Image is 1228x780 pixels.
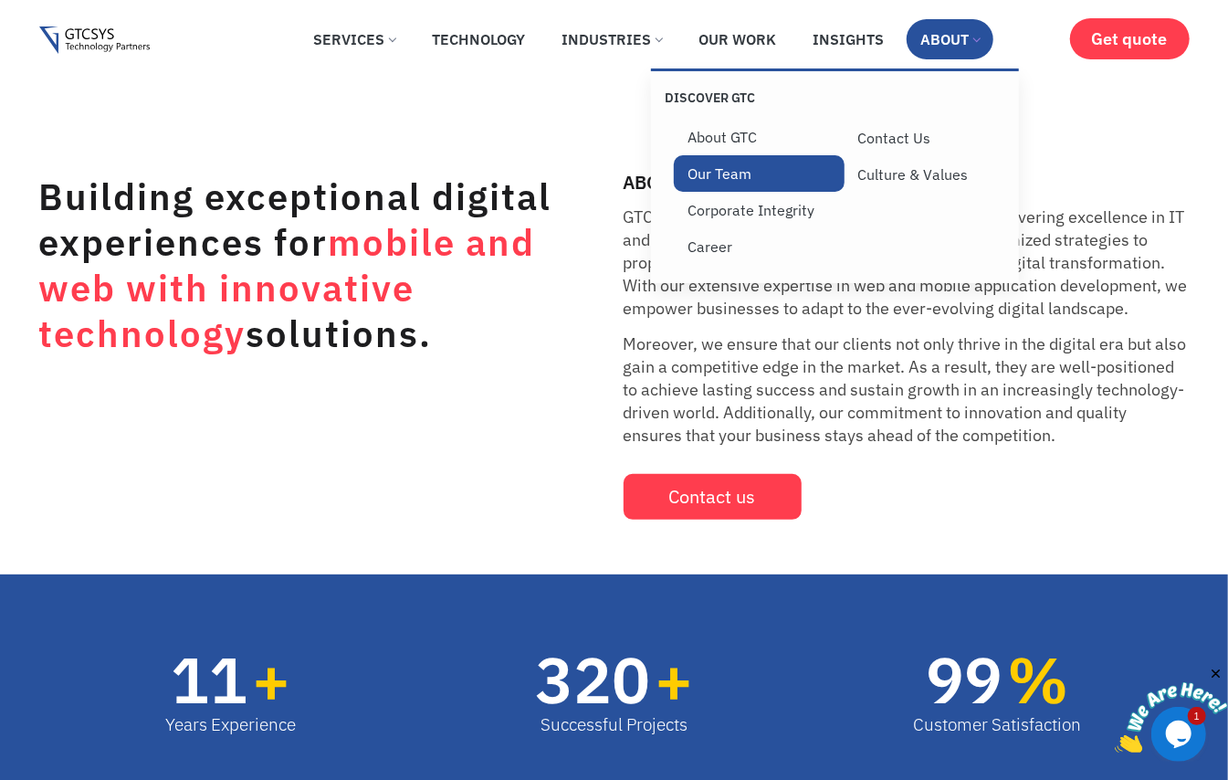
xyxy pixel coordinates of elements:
[655,648,693,711] span: +
[548,19,676,59] a: Industries
[1115,666,1228,753] iframe: chat widget
[418,19,539,59] a: Technology
[799,19,897,59] a: Insights
[299,19,409,59] a: Services
[39,174,560,356] h1: Building exceptional digital experiences for solutions.
[624,474,802,520] a: Contact us
[685,19,790,59] a: Our Work
[624,206,1190,320] p: GTC stands as your dedicated technology partner, delivering excellence in IT and business solutio...
[252,648,296,711] span: +
[171,648,247,711] span: 11
[674,228,845,265] a: Career
[907,19,993,59] a: About
[39,218,536,357] span: mobile and web with innovative technology
[535,711,693,738] div: Successful Projects
[624,174,1190,192] h2: ABOUT US
[39,26,150,55] img: Gtcsys logo
[845,156,1015,193] a: Culture & Values
[535,648,650,711] span: 320
[665,90,835,106] p: Discover GTC
[1092,29,1168,48] span: Get quote
[674,119,845,155] a: About GTC
[624,332,1190,447] p: Moreover, we ensure that our clients not only thrive in the digital era but also gain a competiti...
[927,648,1003,711] span: 99
[674,155,845,192] a: Our Team
[1070,18,1190,59] a: Get quote
[165,711,296,738] div: Years Experience
[1008,648,1082,711] span: %
[845,120,1015,156] a: Contact Us
[674,192,845,228] a: Corporate Integrity
[669,488,756,506] span: Contact us
[914,711,1082,738] div: Customer Satisfaction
